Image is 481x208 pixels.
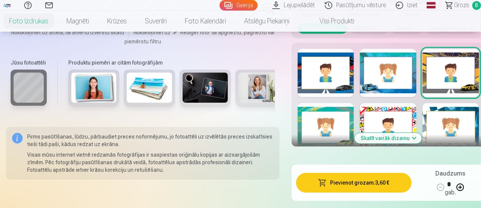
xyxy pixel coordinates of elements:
img: /fa1 [3,3,11,8]
button: Pievienot grozam:3,60 € [296,173,412,193]
h6: Jūsu fotoattēli [11,59,47,66]
h6: Produktu piemēri ar citām fotogrāfijām [65,59,275,66]
p: Pirms pasūtīšanas, lūdzu, pārbaudiet preces noformējumu, jo fotoattēli uz izvēlētās preces izskat... [27,133,274,148]
a: Krūzes [98,11,136,32]
span: " [171,29,173,35]
a: Magnēti [57,11,98,32]
span: Noklikšķiniet uz [134,29,171,35]
span: 8 [472,1,481,10]
span: Noklikšķiniet uz attēla, lai atvērtu izvērstu skatu [11,29,124,36]
a: Suvenīri [136,11,176,32]
span: Rediģēt foto [180,29,209,35]
a: Visi produkti [298,11,363,32]
h5: Daudzums [436,169,466,178]
p: Visas mūsu internet vietnē redzamās fotogrāfijas ir saspiestas oriģinālu kopijas ar aizsargājošām... [27,151,274,174]
button: Skatīt vairāk dizainu [355,133,422,143]
a: Foto kalendāri [176,11,235,32]
a: Atslēgu piekariņi [235,11,298,32]
span: Grozs [454,1,469,10]
span: " [209,29,212,35]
